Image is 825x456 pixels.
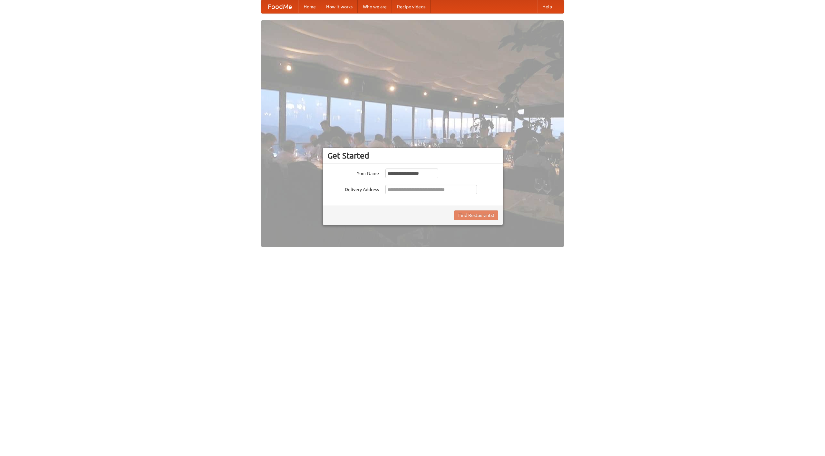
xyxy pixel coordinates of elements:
a: FoodMe [261,0,298,13]
a: Help [537,0,557,13]
label: Delivery Address [327,185,379,193]
button: Find Restaurants! [454,210,498,220]
a: Home [298,0,321,13]
a: Who we are [358,0,392,13]
label: Your Name [327,169,379,177]
a: How it works [321,0,358,13]
a: Recipe videos [392,0,431,13]
h3: Get Started [327,151,498,160]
